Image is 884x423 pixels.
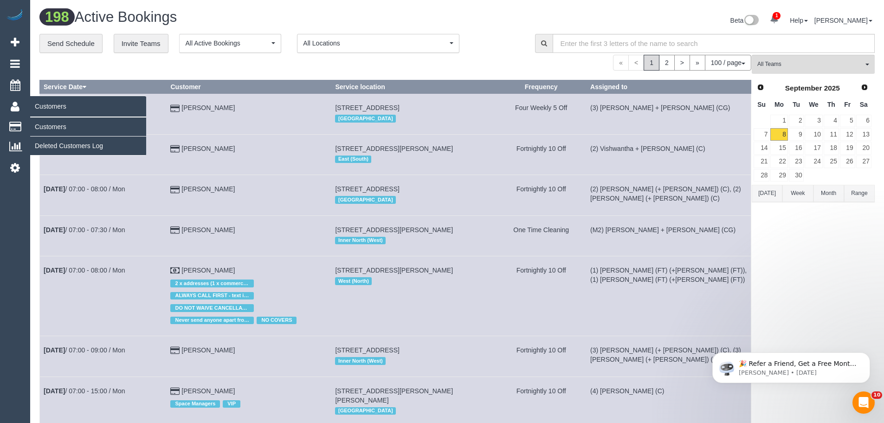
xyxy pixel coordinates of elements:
i: Credit Card Payment [170,347,180,354]
a: [PERSON_NAME] [181,185,235,193]
span: All Active Bookings [185,39,269,48]
a: 16 [789,142,804,154]
td: Schedule date [40,94,167,134]
button: All Locations [297,34,459,53]
a: [DATE]/ 07:00 - 15:00 / Mon [44,387,125,395]
a: 20 [856,142,871,154]
iframe: Intercom notifications message [698,333,884,398]
div: Location [335,153,492,165]
i: Credit Card Payment [170,187,180,193]
span: NO COVERS [257,317,297,324]
a: [PERSON_NAME] [181,346,235,354]
button: Month [813,185,844,202]
td: Customer [167,94,331,134]
a: 2 [659,55,675,71]
td: Frequency [496,134,587,175]
a: 15 [770,142,787,154]
b: [DATE] [44,185,65,193]
a: 10 [805,128,822,141]
span: [STREET_ADDRESS] [335,185,399,193]
a: [DATE]/ 07:00 - 09:00 / Mon [44,346,125,354]
div: Location [335,275,492,287]
span: Never send anyone apart from [PERSON_NAME] & [PERSON_NAME] [170,317,254,324]
td: Service location [331,134,496,175]
td: Schedule date [40,175,167,215]
div: Location [335,194,492,206]
th: Service location [331,80,496,94]
a: Deleted Customers Log [30,137,146,155]
td: Service location [331,336,496,377]
ul: Customers [30,117,146,156]
span: 10 [871,391,882,399]
span: « [613,55,629,71]
span: Next [861,84,868,91]
span: Prev [757,84,764,91]
a: [PERSON_NAME] [181,267,235,274]
span: 2025 [824,84,840,92]
div: Location [335,405,492,417]
span: 1 [773,12,781,20]
a: [PERSON_NAME] [814,17,872,24]
span: 198 [39,8,75,26]
button: 100 / page [705,55,751,71]
a: 12 [840,128,855,141]
td: Frequency [496,256,587,336]
a: [DATE]/ 07:00 - 08:00 / Mon [44,185,125,193]
a: 13 [856,128,871,141]
a: 5 [840,115,855,127]
td: Schedule date [40,336,167,377]
span: Friday [844,101,851,108]
a: [PERSON_NAME] [181,145,235,152]
button: [DATE] [752,185,782,202]
td: Frequency [496,336,587,377]
i: Check Payment [170,267,180,274]
span: [GEOGRAPHIC_DATA] [335,407,396,415]
td: Assigned to [587,256,751,336]
button: Range [844,185,875,202]
i: Credit Card Payment [170,105,180,112]
td: Frequency [496,94,587,134]
img: New interface [743,15,759,27]
td: Assigned to [587,336,751,377]
a: [PERSON_NAME] [181,387,235,395]
span: Inner North (West) [335,357,386,364]
td: Customer [167,215,331,256]
th: Customer [167,80,331,94]
button: All Active Bookings [179,34,281,53]
td: Customer [167,336,331,377]
span: 1 [644,55,659,71]
img: Automaid Logo [6,9,24,22]
h1: Active Bookings [39,9,450,25]
a: 1 [770,115,787,127]
span: West (North) [335,277,372,285]
a: Send Schedule [39,34,103,53]
span: Saturday [860,101,868,108]
a: 14 [754,142,769,154]
a: Help [790,17,808,24]
a: 19 [840,142,855,154]
iframe: Intercom live chat [852,391,875,414]
th: Service Date [40,80,167,94]
span: VIP [223,400,240,408]
b: [DATE] [44,346,65,354]
div: Location [335,355,492,367]
td: Frequency [496,215,587,256]
button: Week [782,185,813,202]
a: 29 [770,169,787,182]
a: > [674,55,690,71]
td: Assigned to [587,215,751,256]
td: Service location [331,175,496,215]
td: Customer [167,134,331,175]
td: Schedule date [40,256,167,336]
a: 3 [805,115,822,127]
b: [DATE] [44,267,65,274]
span: Inner North (West) [335,237,386,244]
a: 21 [754,156,769,168]
td: Customer [167,175,331,215]
span: East (South) [335,156,371,163]
span: 2 x addresses (1 x commercial and 1 x residential) [170,280,254,287]
span: Customers [30,96,146,117]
